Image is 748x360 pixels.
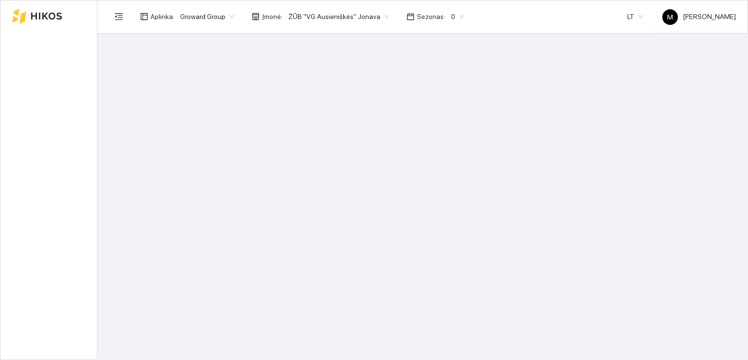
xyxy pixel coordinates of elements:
[662,13,736,20] span: [PERSON_NAME]
[288,9,389,24] span: ŽŪB "VG Ausieniškės" Jonava
[451,9,464,24] span: 0
[417,11,445,22] span: Sezonas :
[140,13,148,20] span: layout
[667,9,673,25] span: M
[252,13,260,20] span: shop
[114,12,123,21] span: menu-fold
[407,13,414,20] span: calendar
[150,11,174,22] span: Aplinka :
[180,9,234,24] span: Groward Group
[109,7,129,26] button: menu-fold
[262,11,282,22] span: Įmonė :
[627,9,643,24] span: LT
